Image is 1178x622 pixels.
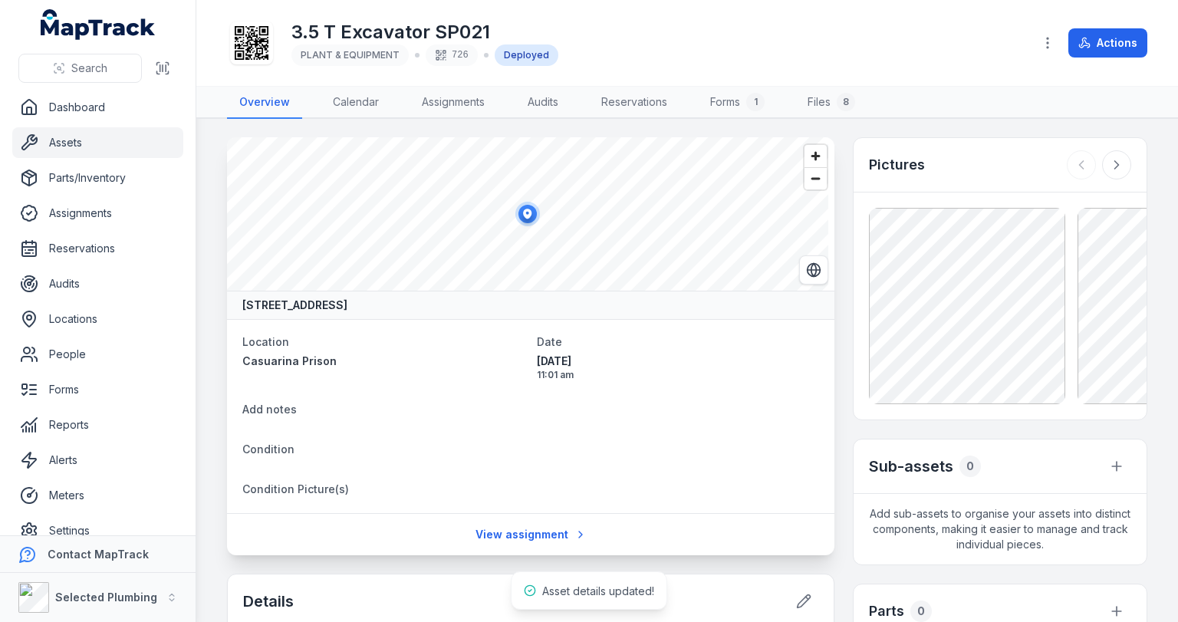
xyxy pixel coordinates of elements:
div: 0 [910,601,932,622]
div: 1 [746,93,765,111]
span: Search [71,61,107,76]
div: Deployed [495,44,558,66]
a: Reservations [12,233,183,264]
a: Reports [12,410,183,440]
a: Alerts [12,445,183,476]
a: Calendar [321,87,391,119]
span: [DATE] [537,354,819,369]
span: Location [242,335,289,348]
span: Add sub-assets to organise your assets into distinct components, making it easier to manage and t... [854,494,1147,564]
button: Search [18,54,142,83]
span: 11:01 am [537,369,819,381]
a: MapTrack [41,9,156,40]
a: Parts/Inventory [12,163,183,193]
button: Switch to Satellite View [799,255,828,285]
canvas: Map [227,137,828,291]
a: Assignments [12,198,183,229]
h2: Details [243,591,294,612]
a: Meters [12,480,183,511]
a: Locations [12,304,183,334]
div: 726 [426,44,478,66]
time: 8/28/2025, 11:01:59 AM [537,354,819,381]
strong: Contact MapTrack [48,548,149,561]
a: Audits [12,268,183,299]
button: Actions [1068,28,1147,58]
h3: Pictures [869,154,925,176]
a: Forms1 [698,87,777,119]
a: Forms [12,374,183,405]
h3: Parts [869,601,904,622]
strong: [STREET_ADDRESS] [242,298,347,313]
a: Dashboard [12,92,183,123]
h1: 3.5 T Excavator SP021 [291,20,558,44]
button: Zoom out [805,167,827,189]
a: Files8 [795,87,867,119]
a: Overview [227,87,302,119]
a: View assignment [466,520,597,549]
span: Date [537,335,562,348]
span: Add notes [242,403,297,416]
div: 8 [837,93,855,111]
div: 0 [959,456,981,477]
a: Settings [12,515,183,546]
strong: Selected Plumbing [55,591,157,604]
span: PLANT & EQUIPMENT [301,49,400,61]
span: Condition [242,443,294,456]
button: Zoom in [805,145,827,167]
a: Casuarina Prison [242,354,525,369]
span: Asset details updated! [542,584,654,597]
span: Condition Picture(s) [242,482,349,495]
span: Casuarina Prison [242,354,337,367]
a: Assignments [410,87,497,119]
h2: Sub-assets [869,456,953,477]
a: Assets [12,127,183,158]
a: People [12,339,183,370]
a: Audits [515,87,571,119]
a: Reservations [589,87,679,119]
